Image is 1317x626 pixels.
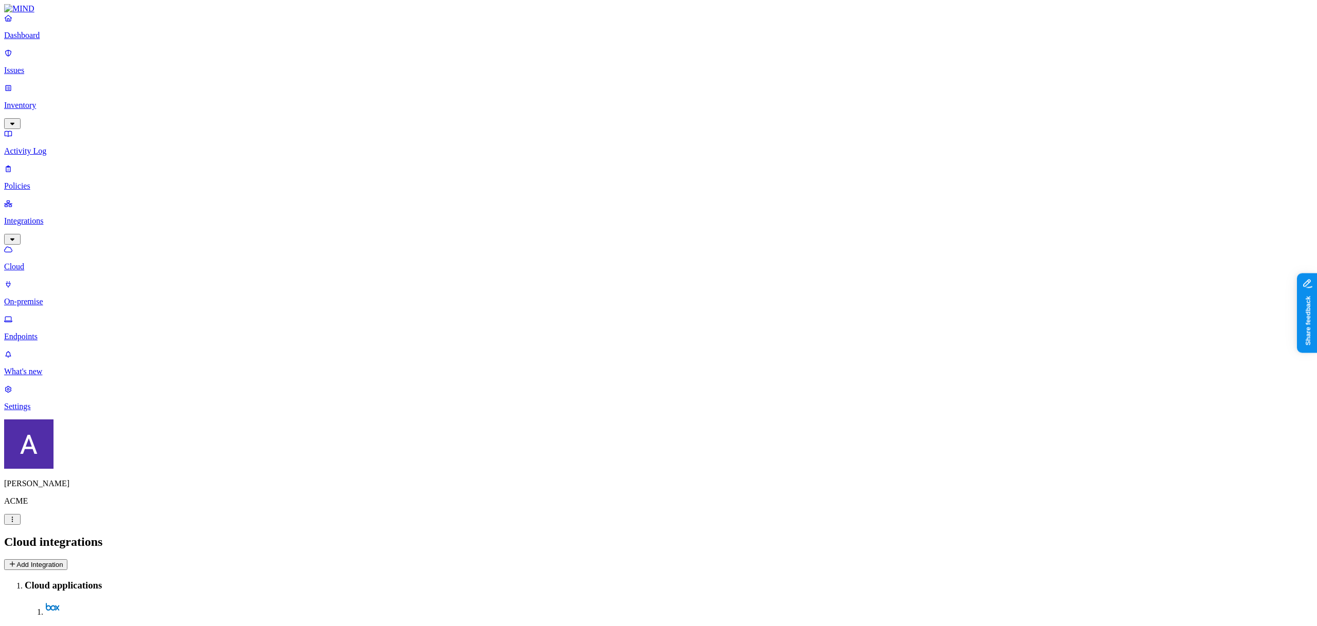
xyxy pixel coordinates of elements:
[4,496,1313,506] p: ACME
[4,419,54,469] img: Avigail Bronznick
[4,4,1313,13] a: MIND
[4,479,1313,488] p: [PERSON_NAME]
[4,384,1313,411] a: Settings
[4,4,34,13] img: MIND
[4,367,1313,376] p: What's new
[4,262,1313,271] p: Cloud
[4,245,1313,271] a: Cloud
[4,332,1313,341] p: Endpoints
[4,216,1313,226] p: Integrations
[4,559,67,570] button: Add Integration
[4,297,1313,306] p: On-premise
[4,48,1313,75] a: Issues
[4,402,1313,411] p: Settings
[4,181,1313,191] p: Policies
[4,280,1313,306] a: On-premise
[4,146,1313,156] p: Activity Log
[4,13,1313,40] a: Dashboard
[4,535,1313,549] h2: Cloud integrations
[25,580,1313,591] h3: Cloud applications
[4,164,1313,191] a: Policies
[4,31,1313,40] p: Dashboard
[4,315,1313,341] a: Endpoints
[4,199,1313,243] a: Integrations
[4,83,1313,127] a: Inventory
[4,129,1313,156] a: Activity Log
[4,101,1313,110] p: Inventory
[45,600,60,615] img: box
[4,349,1313,376] a: What's new
[4,66,1313,75] p: Issues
